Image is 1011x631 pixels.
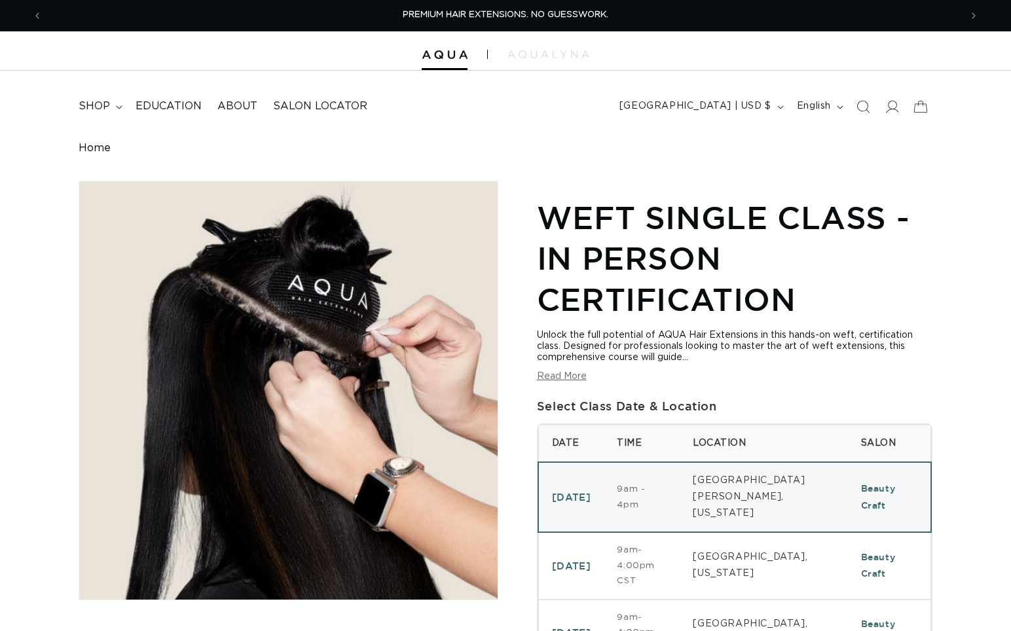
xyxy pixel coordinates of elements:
td: Beauty Craft [848,532,931,599]
summary: Search [849,92,877,121]
button: English [789,94,849,119]
nav: breadcrumbs [79,142,932,154]
a: Home [79,142,111,154]
a: About [210,92,265,121]
td: Beauty Craft [848,462,931,533]
span: About [217,99,257,113]
span: Education [136,99,202,113]
img: Aqua Hair Extensions [422,50,468,60]
button: Previous announcement [23,3,52,28]
div: Select Class Date & Location [537,395,932,416]
span: PREMIUM HAIR EXTENSIONS. NO GUESSWORK. [403,10,608,19]
span: [GEOGRAPHIC_DATA] | USD $ [619,99,771,113]
td: 9am - 4pm [604,462,680,533]
a: Salon Locator [265,92,375,121]
a: Education [128,92,210,121]
th: Time [604,425,680,462]
td: [GEOGRAPHIC_DATA][PERSON_NAME], [US_STATE] [680,462,847,533]
summary: shop [71,92,128,121]
span: Salon Locator [273,99,367,113]
span: English [797,99,831,113]
td: [DATE] [538,462,604,533]
button: Next announcement [959,3,988,28]
th: Location [680,425,847,462]
td: 9am-4:00pm CST [604,532,680,599]
button: [GEOGRAPHIC_DATA] | USD $ [612,94,789,119]
td: [DATE] [538,532,604,599]
th: Salon [848,425,931,462]
button: Read More [537,371,587,382]
th: Date [538,425,604,462]
h1: Weft Single Class - In Person Certification [537,197,932,319]
div: Unlock the full potential of AQUA Hair Extensions in this hands-on weft, certification class. Des... [537,330,932,363]
span: shop [79,99,110,113]
img: aqualyna.com [507,50,589,58]
td: [GEOGRAPHIC_DATA], [US_STATE] [680,532,847,599]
